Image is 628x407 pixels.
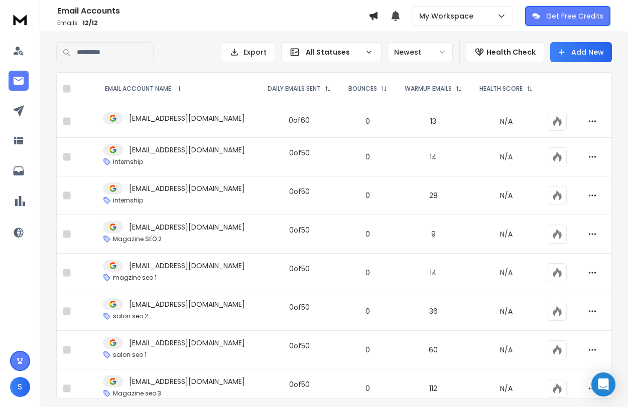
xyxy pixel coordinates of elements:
p: 0 [346,152,390,162]
button: Get Free Credits [525,6,610,26]
p: All Statuses [306,47,361,57]
p: N/A [477,152,536,162]
p: 0 [346,345,390,355]
img: logo [10,10,30,29]
div: Open Intercom Messenger [591,372,615,396]
p: 0 [346,229,390,239]
p: WARMUP EMAILS [405,85,452,93]
p: internship [113,158,143,166]
div: 0 of 50 [289,264,310,274]
div: 0 of 50 [289,379,310,389]
div: 0 of 50 [289,302,310,312]
td: 36 [396,292,470,331]
p: internship [113,196,143,205]
div: 0 of 50 [289,225,310,235]
button: Newest [388,42,453,62]
td: 60 [396,331,470,369]
button: Add New [550,42,612,62]
td: 9 [396,215,470,254]
p: N/A [477,306,536,316]
p: BOUNCES [348,85,377,93]
p: 0 [346,268,390,278]
p: N/A [477,190,536,200]
p: [EMAIL_ADDRESS][DOMAIN_NAME] [129,261,245,271]
td: 28 [396,176,470,215]
button: S [10,377,30,397]
p: 0 [346,190,390,200]
p: N/A [477,116,536,126]
p: [EMAIL_ADDRESS][DOMAIN_NAME] [129,222,245,232]
p: 0 [346,383,390,393]
p: N/A [477,383,536,393]
td: 13 [396,105,470,138]
p: magzine seo 1 [113,274,157,282]
div: EMAIL ACCOUNT NAME [105,85,181,93]
p: 0 [346,306,390,316]
p: [EMAIL_ADDRESS][DOMAIN_NAME] [129,183,245,193]
div: 0 of 60 [289,115,310,125]
div: 0 of 50 [289,341,310,351]
p: Get Free Credits [546,11,603,21]
p: [EMAIL_ADDRESS][DOMAIN_NAME] [129,338,245,348]
p: [EMAIL_ADDRESS][DOMAIN_NAME] [129,376,245,386]
p: [EMAIL_ADDRESS][DOMAIN_NAME] [129,145,245,155]
div: 0 of 50 [289,148,310,158]
p: Magazine seo 3 [113,389,161,397]
span: 12 / 12 [82,19,98,27]
button: Export [221,42,275,62]
p: N/A [477,229,536,239]
div: 0 of 50 [289,186,310,196]
h1: Email Accounts [57,5,368,17]
p: HEALTH SCORE [479,85,523,93]
p: [EMAIL_ADDRESS][DOMAIN_NAME] [129,113,245,123]
p: N/A [477,268,536,278]
td: 14 [396,138,470,176]
p: My Workspace [419,11,477,21]
p: salon seo 1 [113,351,147,359]
button: Health Check [466,42,544,62]
p: 0 [346,116,390,126]
p: [EMAIL_ADDRESS][DOMAIN_NAME] [129,299,245,309]
p: Magazine SEO 2 [113,235,162,243]
p: Emails : [57,19,368,27]
p: N/A [477,345,536,355]
p: DAILY EMAILS SENT [268,85,321,93]
p: salon seo 2 [113,312,148,320]
p: Health Check [486,47,536,57]
td: 14 [396,254,470,292]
